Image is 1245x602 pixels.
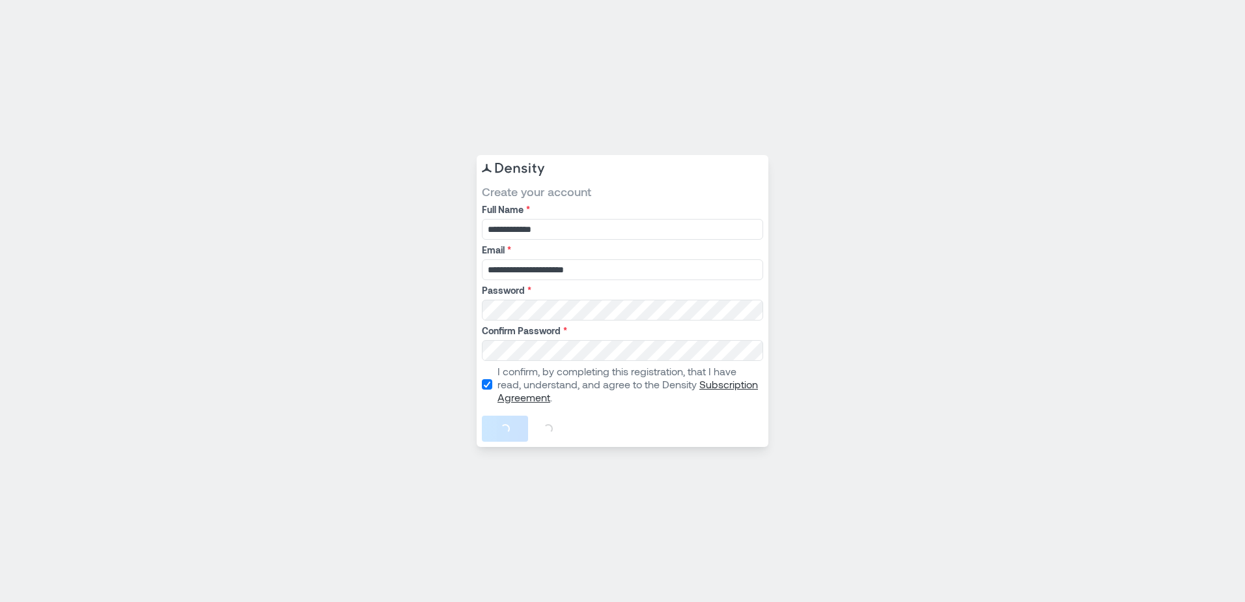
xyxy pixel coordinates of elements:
label: Full Name [482,203,761,216]
a: Subscription Agreement [497,378,758,403]
span: Create your account [482,184,763,199]
p: I confirm, by completing this registration, that I have read, understand, and agree to the Density . [497,365,761,404]
label: Confirm Password [482,324,761,337]
label: Password [482,284,761,297]
label: Email [482,244,761,257]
